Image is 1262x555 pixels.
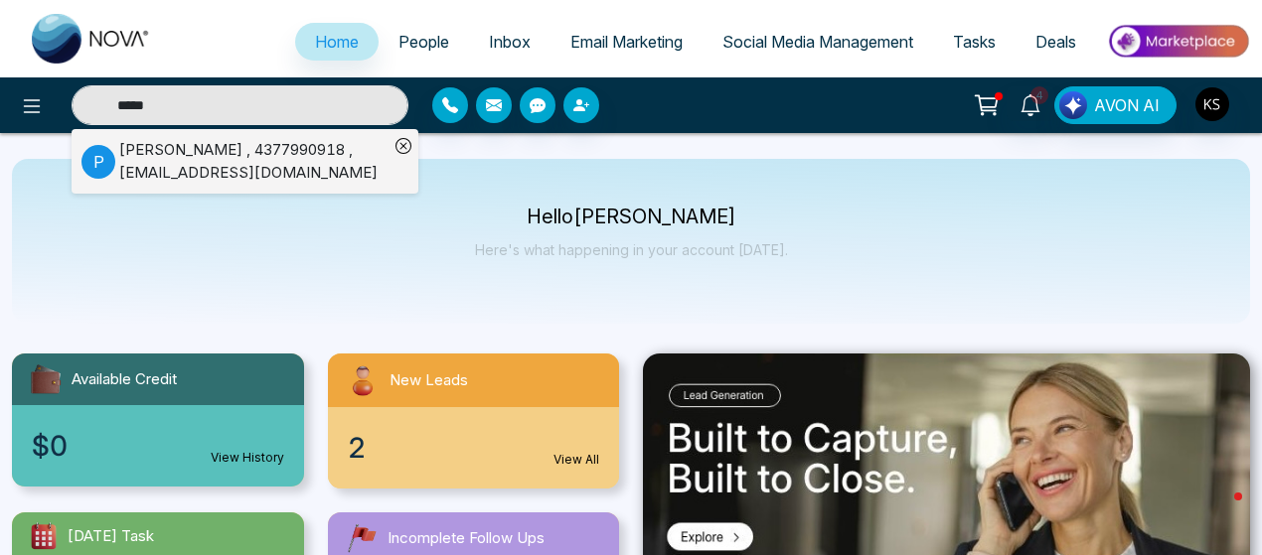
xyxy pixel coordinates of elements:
div: [PERSON_NAME] , 4377990918 , [EMAIL_ADDRESS][DOMAIN_NAME] [119,139,389,184]
a: People [379,23,469,61]
a: New Leads2View All [316,353,632,488]
button: AVON AI [1054,86,1177,124]
span: Incomplete Follow Ups [388,527,545,550]
a: View History [211,449,284,467]
p: P [81,145,115,179]
img: availableCredit.svg [28,361,64,397]
span: Tasks [953,32,996,52]
img: Market-place.gif [1106,19,1250,64]
span: People [398,32,449,52]
span: Home [315,32,359,52]
span: AVON AI [1094,93,1160,117]
span: Inbox [489,32,531,52]
iframe: Intercom live chat [1194,487,1242,535]
span: Deals [1035,32,1076,52]
a: Home [295,23,379,61]
img: todayTask.svg [28,520,60,552]
span: $0 [32,425,68,467]
a: Inbox [469,23,551,61]
a: 4 [1007,86,1054,121]
a: Deals [1016,23,1096,61]
span: 4 [1030,86,1048,104]
span: [DATE] Task [68,525,154,548]
a: Social Media Management [703,23,933,61]
span: Social Media Management [722,32,913,52]
p: Here's what happening in your account [DATE]. [475,241,788,258]
span: 2 [348,427,366,469]
span: Available Credit [72,368,177,391]
span: Email Marketing [570,32,683,52]
a: Tasks [933,23,1016,61]
p: Hello [PERSON_NAME] [475,208,788,225]
img: Nova CRM Logo [32,14,151,64]
img: User Avatar [1195,87,1229,121]
img: newLeads.svg [344,361,382,399]
a: Email Marketing [551,23,703,61]
img: Lead Flow [1059,91,1087,119]
a: View All [553,451,599,469]
span: New Leads [390,369,468,392]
